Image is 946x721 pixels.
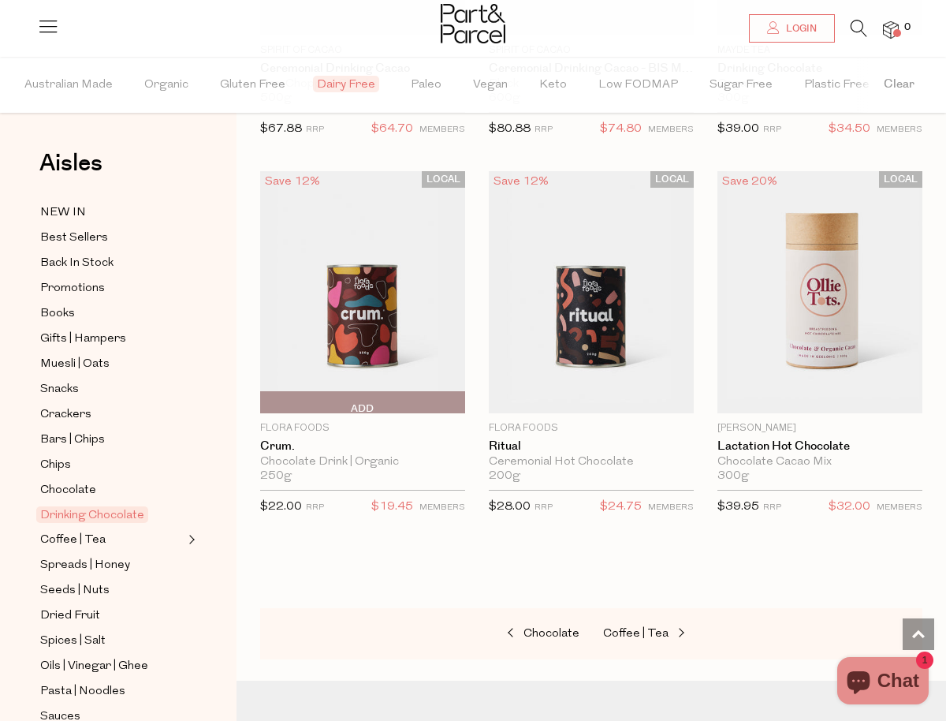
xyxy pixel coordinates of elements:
a: Spices | Salt [40,631,184,651]
div: Chocolate Cacao Mix [717,455,922,469]
a: Coffee | Tea [40,530,184,550]
p: [PERSON_NAME] [717,421,922,435]
span: $80.88 [489,123,531,135]
div: Save 20% [717,171,782,192]
a: Muesli | Oats [40,354,184,374]
a: Bars | Chips [40,430,184,450]
button: Add To Parcel [260,391,465,413]
span: Organic [144,58,188,113]
inbox-online-store-chat: Shopify online store chat [832,657,933,708]
span: Dairy Free [313,76,379,92]
a: Gifts | Hampers [40,329,184,349]
span: $67.88 [260,123,302,135]
span: Muesli | Oats [40,355,110,374]
span: Oils | Vinegar | Ghee [40,657,148,676]
span: $22.00 [260,501,302,513]
span: Chips [40,456,71,475]
a: 0 [883,21,899,38]
button: Clear filter by Filter [852,57,946,113]
a: Back In Stock [40,253,184,273]
span: $64.70 [371,119,413,140]
span: Sugar Free [709,58,773,113]
a: Books [40,304,184,323]
a: Snacks [40,379,184,399]
span: $74.80 [600,119,642,140]
span: Coffee | Tea [603,628,669,640]
span: LOCAL [650,171,694,188]
a: Chips [40,455,184,475]
div: Chocolate Drink | Organic [260,455,465,469]
a: Crum. [260,439,465,454]
small: RRP [763,125,781,134]
div: Save 12% [489,171,553,192]
span: Seeds | Nuts [40,581,110,600]
div: Ceremonial Hot Chocolate [489,455,694,469]
span: Gifts | Hampers [40,330,126,349]
small: RRP [763,503,781,512]
span: Pasta | Noodles [40,682,125,701]
a: Chocolate [422,624,579,644]
span: 250g [260,469,292,484]
a: Oils | Vinegar | Ghee [40,656,184,676]
a: Pasta | Noodles [40,682,184,701]
p: Flora Foods [260,421,465,435]
span: Plastic Free [804,58,870,113]
img: Lactation Hot Chocolate [717,171,922,413]
span: Coffee | Tea [40,531,106,550]
small: MEMBERS [877,125,922,134]
span: 200g [489,469,520,484]
a: Promotions [40,278,184,298]
span: Spreads | Honey [40,556,130,575]
a: Coffee | Tea [603,624,761,644]
small: MEMBERS [419,125,465,134]
img: Part&Parcel [441,4,505,43]
span: Back In Stock [40,254,114,273]
span: Promotions [40,279,105,298]
span: 300g [717,469,749,484]
span: $39.95 [717,501,759,513]
a: Drinking Chocolate [40,506,184,525]
span: NEW IN [40,204,86,222]
span: $24.75 [600,497,642,517]
small: RRP [534,125,553,134]
small: RRP [306,125,324,134]
small: MEMBERS [419,503,465,512]
span: Vegan [473,58,508,113]
a: Login [749,14,835,43]
span: Chocolate [40,481,96,500]
a: Chocolate [40,480,184,500]
span: $39.00 [717,123,759,135]
span: Gluten Free [220,58,285,113]
span: Books [40,304,75,323]
span: LOCAL [879,171,922,188]
span: Paleo [411,58,441,113]
small: MEMBERS [648,503,694,512]
span: Dried Fruit [40,607,100,626]
span: Bars | Chips [40,431,105,450]
small: RRP [534,503,553,512]
a: NEW IN [40,203,184,222]
a: Aisles [39,151,102,191]
p: Flora Foods [489,421,694,435]
span: Login [782,22,817,35]
span: Chocolate [523,628,579,640]
img: Ritual [489,171,694,413]
small: MEMBERS [648,125,694,134]
a: Ritual [489,439,694,454]
span: $32.00 [829,497,870,517]
span: Keto [539,58,567,113]
a: Spreads | Honey [40,555,184,575]
span: $34.50 [829,119,870,140]
button: Expand/Collapse Coffee | Tea [184,530,196,549]
span: Low FODMAP [598,58,678,113]
span: $28.00 [489,501,531,513]
span: Crackers [40,405,91,424]
span: Australian Made [24,58,113,113]
span: Best Sellers [40,229,108,248]
a: Seeds | Nuts [40,581,184,600]
span: Spices | Salt [40,632,106,651]
a: Dried Fruit [40,606,184,626]
a: Best Sellers [40,228,184,248]
span: Aisles [39,146,102,181]
small: MEMBERS [877,503,922,512]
